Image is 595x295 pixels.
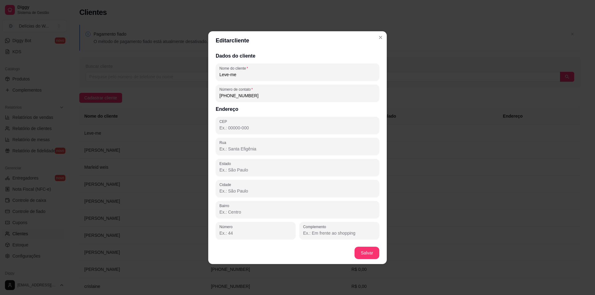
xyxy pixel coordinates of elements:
h2: Endereço [216,106,379,113]
label: Estado [219,161,233,166]
input: Bairro [219,209,376,215]
button: Close [376,33,386,42]
input: Estado [219,167,376,173]
input: Número [219,230,292,236]
label: Número de contato [219,87,255,92]
label: Cidade [219,182,233,187]
input: Rua [219,146,376,152]
input: CEP [219,125,376,131]
button: Salvar [355,247,379,259]
label: CEP [219,119,229,124]
h2: Dados do cliente [216,52,379,60]
label: Nome do cliente [219,66,250,71]
header: Editar cliente [208,31,387,50]
input: Complemento [303,230,376,236]
input: Nome do cliente [219,72,376,78]
input: Número de contato [219,93,376,99]
label: Número [219,224,235,229]
label: Complemento [303,224,328,229]
label: Rua [219,140,228,145]
input: Cidade [219,188,376,194]
label: Bairro [219,203,231,208]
